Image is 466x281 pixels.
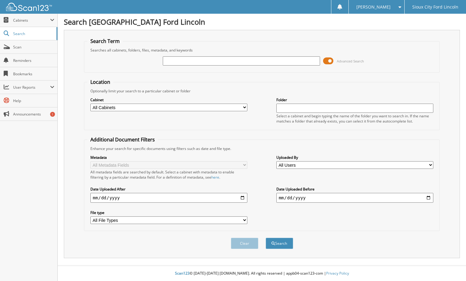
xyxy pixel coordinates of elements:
[13,31,53,36] span: Search
[13,112,54,117] span: Announcements
[87,146,436,151] div: Enhance your search for specific documents using filters such as date and file type.
[175,271,190,276] span: Scan123
[326,271,349,276] a: Privacy Policy
[13,85,50,90] span: User Reports
[6,3,52,11] img: scan123-logo-white.svg
[90,169,247,180] div: All metadata fields are searched by default. Select a cabinet with metadata to enable filtering b...
[276,193,433,203] input: end
[64,17,460,27] h1: Search [GEOGRAPHIC_DATA] Ford Lincoln
[87,38,123,44] legend: Search Term
[356,5,391,9] span: [PERSON_NAME]
[90,187,247,192] label: Date Uploaded After
[211,175,219,180] a: here
[13,71,54,76] span: Bookmarks
[13,18,50,23] span: Cabinets
[87,136,158,143] legend: Additional Document Filters
[58,266,466,281] div: © [DATE]-[DATE] [DOMAIN_NAME]. All rights reserved | appb04-scan123-com |
[90,210,247,215] label: File type
[231,238,258,249] button: Clear
[412,5,458,9] span: Sioux City Ford Lincoln
[276,113,433,124] div: Select a cabinet and begin typing the name of the folder you want to search in. If the name match...
[50,112,55,117] div: 1
[13,44,54,50] span: Scan
[266,238,293,249] button: Search
[13,98,54,103] span: Help
[90,97,247,102] label: Cabinet
[276,97,433,102] label: Folder
[276,155,433,160] label: Uploaded By
[87,48,436,53] div: Searches all cabinets, folders, files, metadata, and keywords
[90,155,247,160] label: Metadata
[276,187,433,192] label: Date Uploaded Before
[337,59,364,63] span: Advanced Search
[13,58,54,63] span: Reminders
[90,193,247,203] input: start
[87,79,113,85] legend: Location
[87,88,436,94] div: Optionally limit your search to a particular cabinet or folder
